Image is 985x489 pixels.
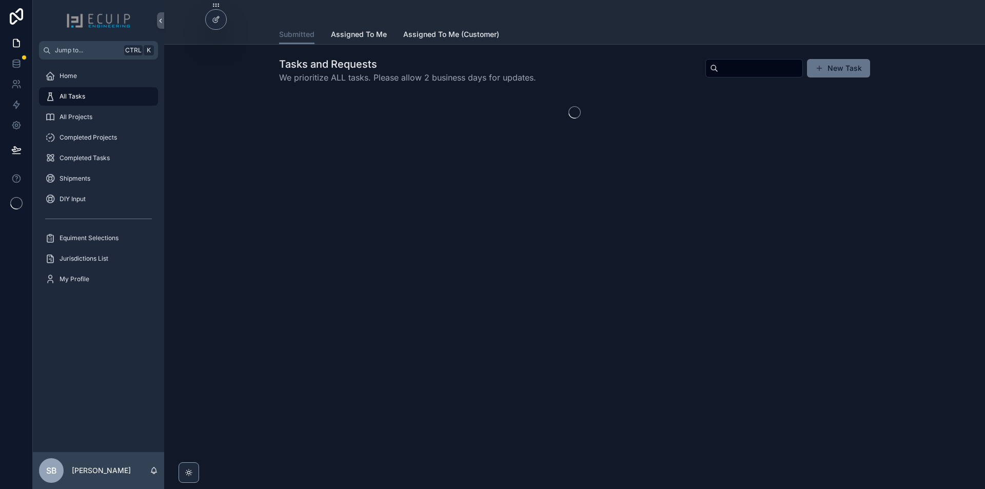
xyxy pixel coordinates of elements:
a: Submitted [279,25,314,45]
a: Equiment Selections [39,229,158,247]
span: Ctrl [124,45,143,55]
a: DIY Input [39,190,158,208]
a: Assigned To Me (Customer) [403,25,499,46]
a: My Profile [39,270,158,288]
span: K [145,46,153,54]
span: Shipments [60,174,90,183]
p: [PERSON_NAME] [72,465,131,476]
span: We prioritize ALL tasks. Please allow 2 business days for updates. [279,71,536,84]
button: New Task [807,59,870,77]
a: Home [39,67,158,85]
a: Jurisdictions List [39,249,158,268]
a: Assigned To Me [331,25,387,46]
a: Completed Tasks [39,149,158,167]
span: Jump to... [55,46,120,54]
span: All Tasks [60,92,85,101]
span: DIY Input [60,195,86,203]
span: Completed Projects [60,133,117,142]
span: Equiment Selections [60,234,119,242]
a: Completed Projects [39,128,158,147]
a: All Tasks [39,87,158,106]
span: All Projects [60,113,92,121]
span: Submitted [279,29,314,40]
div: scrollable content [33,60,164,302]
a: Shipments [39,169,158,188]
button: Jump to...CtrlK [39,41,158,60]
a: All Projects [39,108,158,126]
span: SB [46,464,57,477]
h1: Tasks and Requests [279,57,536,71]
span: Completed Tasks [60,154,110,162]
span: Assigned To Me [331,29,387,40]
span: Jurisdictions List [60,255,108,263]
span: My Profile [60,275,89,283]
span: Home [60,72,77,80]
span: Assigned To Me (Customer) [403,29,499,40]
img: App logo [66,12,131,29]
